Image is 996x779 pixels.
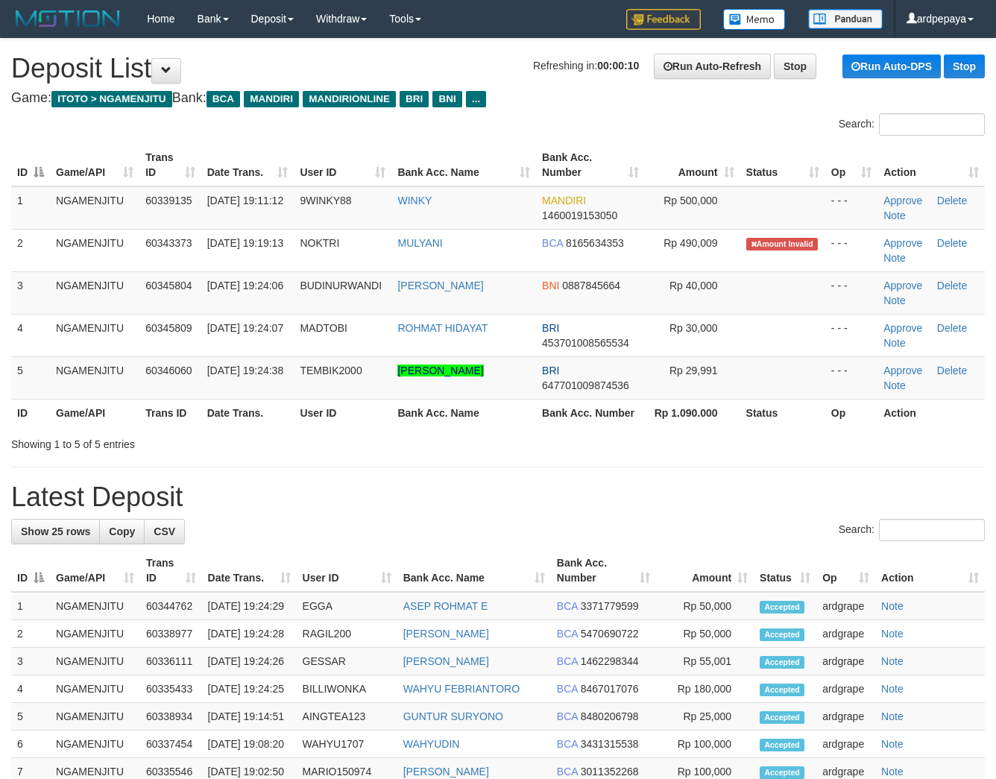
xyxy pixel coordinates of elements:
[816,549,875,592] th: Op: activate to sort column ascending
[397,195,432,206] a: WINKY
[883,322,922,334] a: Approve
[883,280,922,291] a: Approve
[881,683,904,695] a: Note
[816,620,875,648] td: ardgrape
[581,655,639,667] span: Copy 1462298344 to clipboard
[50,592,140,620] td: NGAMENJITU
[109,526,135,537] span: Copy
[145,280,192,291] span: 60345804
[202,675,297,703] td: [DATE] 19:24:25
[656,648,754,675] td: Rp 55,001
[207,365,283,376] span: [DATE] 19:24:38
[656,549,754,592] th: Amount: activate to sort column ascending
[881,628,904,640] a: Note
[581,766,639,778] span: Copy 3011352268 to clipboard
[11,229,50,271] td: 2
[645,144,740,186] th: Amount: activate to sort column ascending
[397,322,488,334] a: ROHMAT HIDAYAT
[207,280,283,291] span: [DATE] 19:24:06
[883,294,906,306] a: Note
[937,365,967,376] a: Delete
[140,648,202,675] td: 60336111
[883,195,922,206] a: Approve
[140,620,202,648] td: 60338977
[50,399,139,426] th: Game/API
[881,710,904,722] a: Note
[581,710,639,722] span: Copy 8480206798 to clipboard
[937,237,967,249] a: Delete
[825,186,877,230] td: - - -
[207,322,283,334] span: [DATE] 19:24:07
[297,731,397,758] td: WAHYU1707
[656,703,754,731] td: Rp 25,000
[50,186,139,230] td: NGAMENJITU
[562,280,620,291] span: Copy 0887845664 to clipboard
[542,337,629,349] span: Copy 453701008565534 to clipboard
[50,675,140,703] td: NGAMENJITU
[760,684,804,696] span: Accepted
[201,144,294,186] th: Date Trans.: activate to sort column ascending
[825,399,877,426] th: Op
[581,738,639,750] span: Copy 3431315538 to clipboard
[140,731,202,758] td: 60337454
[397,365,483,376] a: [PERSON_NAME]
[839,113,985,136] label: Search:
[403,655,489,667] a: [PERSON_NAME]
[297,620,397,648] td: RAGIL200
[397,549,551,592] th: Bank Acc. Name: activate to sort column ascending
[202,703,297,731] td: [DATE] 19:14:51
[879,113,985,136] input: Search:
[300,365,362,376] span: TEMBIK2000
[11,703,50,731] td: 5
[656,592,754,620] td: Rp 50,000
[760,711,804,724] span: Accepted
[881,600,904,612] a: Note
[760,766,804,779] span: Accepted
[760,656,804,669] span: Accepted
[944,54,985,78] a: Stop
[140,549,202,592] th: Trans ID: activate to sort column ascending
[656,675,754,703] td: Rp 180,000
[542,365,559,376] span: BRI
[754,549,816,592] th: Status: activate to sort column ascending
[11,620,50,648] td: 2
[626,9,701,30] img: Feedback.jpg
[542,195,586,206] span: MANDIRI
[300,322,347,334] span: MADTOBI
[825,356,877,399] td: - - -
[391,399,536,426] th: Bank Acc. Name
[816,675,875,703] td: ardgrape
[207,237,283,249] span: [DATE] 19:19:13
[11,731,50,758] td: 6
[403,683,520,695] a: WAHYU FEBRIANTORO
[664,237,717,249] span: Rp 490,009
[50,314,139,356] td: NGAMENJITU
[825,144,877,186] th: Op: activate to sort column ascending
[937,280,967,291] a: Delete
[154,526,175,537] span: CSV
[557,628,578,640] span: BCA
[297,703,397,731] td: AINGTEA123
[551,549,656,592] th: Bank Acc. Number: activate to sort column ascending
[11,675,50,703] td: 4
[297,592,397,620] td: EGGA
[11,91,985,106] h4: Game: Bank:
[11,482,985,512] h1: Latest Deposit
[50,356,139,399] td: NGAMENJITU
[557,710,578,722] span: BCA
[723,9,786,30] img: Button%20Memo.svg
[883,337,906,349] a: Note
[669,322,718,334] span: Rp 30,000
[391,144,536,186] th: Bank Acc. Name: activate to sort column ascending
[303,91,396,107] span: MANDIRIONLINE
[300,195,351,206] span: 9WINKY88
[397,280,483,291] a: [PERSON_NAME]
[542,280,559,291] span: BNI
[297,549,397,592] th: User ID: activate to sort column ascending
[207,195,283,206] span: [DATE] 19:11:12
[50,549,140,592] th: Game/API: activate to sort column ascending
[533,60,639,72] span: Refreshing in:
[21,526,90,537] span: Show 25 rows
[11,314,50,356] td: 4
[816,648,875,675] td: ardgrape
